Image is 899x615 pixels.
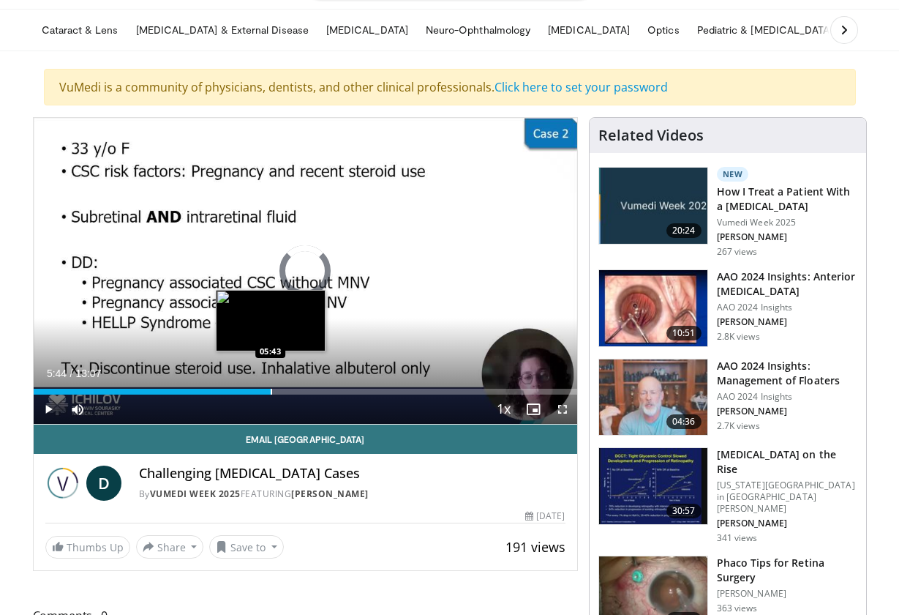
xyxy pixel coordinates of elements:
[598,127,704,144] h4: Related Videos
[666,504,701,518] span: 30:57
[666,414,701,429] span: 04:36
[598,269,857,347] a: 10:51 AAO 2024 Insights: Anterior [MEDICAL_DATA] AAO 2024 Insights [PERSON_NAME] 2.8K views
[599,270,707,346] img: fd942f01-32bb-45af-b226-b96b538a46e6.150x105_q85_crop-smart_upscale.jpg
[519,395,548,424] button: Enable picture-in-picture mode
[598,447,857,544] a: 30:57 [MEDICAL_DATA] on the Rise [US_STATE][GEOGRAPHIC_DATA] in [GEOGRAPHIC_DATA][PERSON_NAME] [P...
[598,359,857,436] a: 04:36 AAO 2024 Insights: Management of Floaters AAO 2024 Insights [PERSON_NAME] 2.7K views
[525,510,565,523] div: [DATE]
[717,269,857,299] h3: AAO 2024 Insights: Anterior [MEDICAL_DATA]
[599,448,707,524] img: 4ce8c11a-29c2-4c44-a801-4e6d49003971.150x105_q85_crop-smart_upscale.jpg
[539,15,639,45] a: [MEDICAL_DATA]
[717,217,857,228] p: Vumedi Week 2025
[33,15,127,45] a: Cataract & Lens
[666,326,701,340] span: 10:51
[717,518,857,529] p: [PERSON_NAME]
[34,118,577,425] video-js: Video Player
[44,69,856,105] div: VuMedi is a community of physicians, dentists, and other clinical professionals.
[494,79,668,95] a: Click here to set your password
[63,395,92,424] button: Mute
[717,447,857,477] h3: [MEDICAL_DATA] on the Rise
[599,168,707,244] img: 02d29458-18ce-4e7f-be78-7423ab9bdffd.jpg.150x105_q85_crop-smart_upscale.jpg
[489,395,519,424] button: Playback Rate
[75,368,101,379] span: 13:07
[599,359,707,436] img: 8e655e61-78ac-4b3e-a4e7-f43113671c25.150x105_q85_crop-smart_upscale.jpg
[688,15,842,45] a: Pediatric & [MEDICAL_DATA]
[717,246,758,258] p: 267 views
[34,395,63,424] button: Play
[717,359,857,388] h3: AAO 2024 Insights: Management of Floaters
[139,488,565,501] div: By FEATURING
[34,389,577,395] div: Progress Bar
[717,532,758,544] p: 341 views
[45,466,80,501] img: Vumedi Week 2025
[717,603,758,614] p: 363 views
[666,223,701,238] span: 20:24
[639,15,688,45] a: Optics
[70,368,73,379] span: /
[505,538,565,556] span: 191 views
[717,331,760,343] p: 2.8K views
[216,290,326,351] img: image.jpeg
[291,488,369,500] a: [PERSON_NAME]
[717,420,760,432] p: 2.7K views
[209,535,284,559] button: Save to
[127,15,317,45] a: [MEDICAL_DATA] & External Disease
[548,395,577,424] button: Fullscreen
[717,406,857,417] p: [PERSON_NAME]
[717,316,857,328] p: [PERSON_NAME]
[417,15,539,45] a: Neuro-Ophthalmology
[717,302,857,313] p: AAO 2024 Insights
[598,167,857,258] a: 20:24 New How I Treat a Patient With a [MEDICAL_DATA] Vumedi Week 2025 [PERSON_NAME] 267 views
[139,466,565,482] h4: Challenging [MEDICAL_DATA] Cases
[86,466,121,501] a: D
[150,488,241,500] a: Vumedi Week 2025
[717,391,857,403] p: AAO 2024 Insights
[717,184,857,214] h3: How I Treat a Patient With a [MEDICAL_DATA]
[717,480,857,515] p: [US_STATE][GEOGRAPHIC_DATA] in [GEOGRAPHIC_DATA][PERSON_NAME]
[717,556,857,585] h3: Phaco Tips for Retina Surgery
[34,425,577,454] a: Email [GEOGRAPHIC_DATA]
[317,15,417,45] a: [MEDICAL_DATA]
[136,535,204,559] button: Share
[717,588,857,600] p: [PERSON_NAME]
[717,167,749,182] p: New
[717,231,857,243] p: [PERSON_NAME]
[47,368,67,379] span: 5:44
[45,536,130,559] a: Thumbs Up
